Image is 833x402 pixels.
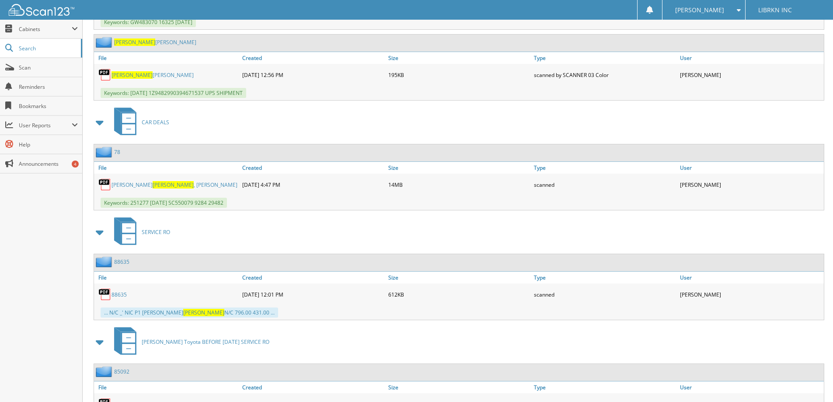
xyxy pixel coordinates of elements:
[96,366,114,377] img: folder2.png
[19,102,78,110] span: Bookmarks
[19,45,77,52] span: Search
[98,68,112,81] img: PDF.png
[183,309,224,316] span: [PERSON_NAME]
[94,381,240,393] a: File
[109,215,170,249] a: SERVICE RO
[675,7,724,13] span: [PERSON_NAME]
[153,181,194,189] span: [PERSON_NAME]
[96,147,114,157] img: folder2.png
[240,52,386,64] a: Created
[112,181,237,189] a: [PERSON_NAME][PERSON_NAME], [PERSON_NAME]
[114,38,155,46] span: [PERSON_NAME]
[532,176,678,193] div: scanned
[94,272,240,283] a: File
[19,25,72,33] span: Cabinets
[678,66,824,84] div: [PERSON_NAME]
[19,160,78,168] span: Announcements
[101,308,278,318] div: ... N/C _' NIC P1 [PERSON_NAME] N/C 796.00 431.00 ...
[240,66,386,84] div: [DATE] 12:56 PM
[532,66,678,84] div: scanned by SCANNER 03 Color
[532,272,678,283] a: Type
[240,162,386,174] a: Created
[532,162,678,174] a: Type
[386,162,532,174] a: Size
[386,176,532,193] div: 14MB
[114,38,196,46] a: [PERSON_NAME][PERSON_NAME]
[386,66,532,84] div: 195KB
[678,52,824,64] a: User
[98,288,112,301] img: PDF.png
[19,141,78,148] span: Help
[101,198,227,208] span: Keywords: 251277 [DATE] SC550079 9284 29482
[240,286,386,303] div: [DATE] 12:01 PM
[532,52,678,64] a: Type
[678,286,824,303] div: [PERSON_NAME]
[72,161,79,168] div: 4
[240,176,386,193] div: [DATE] 4:47 PM
[386,272,532,283] a: Size
[386,52,532,64] a: Size
[532,286,678,303] div: scanned
[678,272,824,283] a: User
[112,291,127,298] a: 88635
[98,178,112,191] img: PDF.png
[112,71,153,79] span: [PERSON_NAME]
[114,258,129,266] a: 88635
[240,272,386,283] a: Created
[386,381,532,393] a: Size
[386,286,532,303] div: 612KB
[101,17,196,27] span: Keywords: GW483070 16325 [DATE]
[114,368,129,375] a: 85092
[678,381,824,393] a: User
[19,83,78,91] span: Reminders
[112,71,194,79] a: [PERSON_NAME][PERSON_NAME]
[142,119,169,126] span: CAR DEALS
[109,105,169,140] a: CAR DEALS
[94,162,240,174] a: File
[101,88,246,98] span: Keywords: [DATE] 1Z9482990394671537 UPS SHIPMENT
[9,4,74,16] img: scan123-logo-white.svg
[240,381,386,393] a: Created
[142,338,269,346] span: [PERSON_NAME] Toyota BEFORE [DATE] SERVICE RO
[678,176,824,193] div: [PERSON_NAME]
[532,381,678,393] a: Type
[142,228,170,236] span: SERVICE RO
[94,52,240,64] a: File
[678,162,824,174] a: User
[109,325,269,359] a: [PERSON_NAME] Toyota BEFORE [DATE] SERVICE RO
[758,7,792,13] span: LIBRKN INC
[114,148,120,156] a: 78
[19,64,78,71] span: Scan
[96,37,114,48] img: folder2.png
[96,256,114,267] img: folder2.png
[19,122,72,129] span: User Reports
